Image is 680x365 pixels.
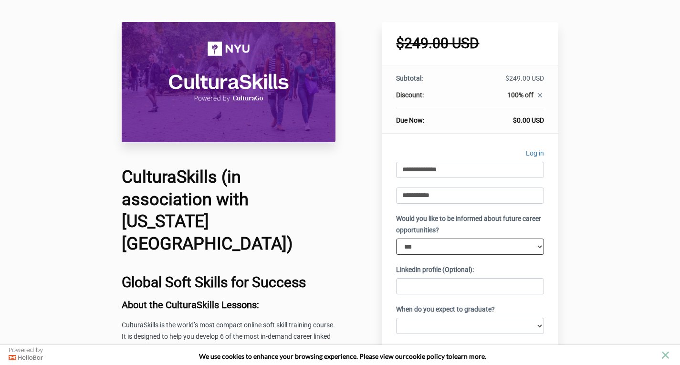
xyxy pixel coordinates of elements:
h1: $249.00 USD [396,36,544,51]
span: $0.00 USD [513,116,544,124]
td: $249.00 USD [459,73,544,90]
h1: CulturaSkills (in association with [US_STATE][GEOGRAPHIC_DATA]) [122,166,335,255]
span: 100% off [507,91,534,99]
i: close [536,91,544,99]
a: cookie policy [406,352,445,360]
th: Due Now: [396,108,458,125]
span: We use cookies to enhance your browsing experience. Please view our [199,352,406,360]
label: Linkedin profile (Optional): [396,264,474,276]
h3: About the CulturaSkills Lessons: [122,300,335,310]
a: Log in [526,148,544,162]
label: When do you expect to graduate? [396,304,495,315]
th: Discount: [396,90,458,108]
span: learn more. [452,352,486,360]
button: close [659,349,671,361]
strong: to [446,352,452,360]
label: Would you like to be informed about future career opportunities? [396,213,544,236]
span: Subtotal: [396,74,423,82]
span: CulturaSkills is the world’s most compact online soft skill training course. It is designed to he... [122,321,335,352]
label: Subscribe to our email list. [396,344,478,355]
a: close [534,91,544,102]
img: 31710be-8b5f-527-66b4-0ce37cce11c4_CulturaSkills_NYU_Course_Header_Image.png [122,22,335,142]
b: Global Soft Skills for Success [122,274,306,291]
